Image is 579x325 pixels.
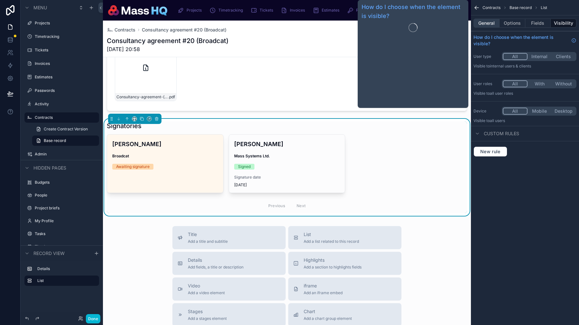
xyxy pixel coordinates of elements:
a: Invoices [279,4,309,16]
p: Visible to [473,64,576,69]
span: List [304,231,359,238]
button: Visibility [551,19,576,28]
button: Desktop [551,108,575,115]
h4: [PERSON_NAME] [112,140,218,148]
strong: Broadcat [112,154,129,158]
button: All [503,53,528,60]
iframe: Guide [362,35,464,105]
span: Add a section to highlights fields [304,265,362,270]
span: Add a stages element [188,316,227,321]
label: List [37,278,94,283]
span: Add fields, a title or description [188,265,244,270]
span: Passwords [356,8,376,13]
button: New rule [473,146,507,157]
a: Tickets [249,4,278,16]
span: [DATE] [234,182,340,188]
label: Passwords [35,88,98,93]
a: Contracts [107,27,135,33]
a: Base record [32,136,99,146]
span: Timetracking [218,8,243,13]
span: Custom rules [484,130,519,137]
button: DetailsAdd fields, a title or description [172,252,286,275]
div: Signed [238,164,251,170]
span: Record view [33,250,65,257]
strong: Mass Systems Ltd. [234,154,270,158]
a: How do I choose when the element is visible? [362,3,464,21]
label: Activity [35,101,98,107]
span: Estimates [322,8,339,13]
span: Hidden pages [33,165,66,171]
span: Add a list related to this record [304,239,359,244]
span: [DATE] 20:58 [107,45,228,53]
span: List [541,5,547,10]
span: Create Contract Version [44,127,88,132]
label: Device [473,109,499,114]
span: Title [188,231,228,238]
label: Timelogs [35,244,98,249]
a: Projects [176,4,206,16]
p: Visible to [473,91,576,96]
button: All [503,80,528,87]
span: How do I choose when the element is visible? [473,34,569,47]
label: Admin [35,152,98,157]
h4: [PERSON_NAME] [234,140,340,148]
span: Base record [44,138,66,143]
span: all users [490,118,505,123]
button: Fields [525,19,551,28]
label: My Profile [35,218,98,224]
button: Options [500,19,525,28]
img: App logo [108,5,167,15]
button: ListAdd a list related to this record [288,226,401,249]
button: Mobile [528,108,552,115]
a: Consultancy agreement #20 (Broadcat) [142,27,226,33]
span: Chart [304,308,352,315]
button: iframeAdd an iframe embed [288,277,401,301]
span: New rule [478,149,503,154]
span: Tickets [260,8,273,13]
span: Stages [188,308,227,315]
a: How do I choose when the element is visible? [473,34,576,47]
label: Estimates [35,75,98,80]
a: Create Contract Version [32,124,99,134]
div: Awaiting signature [116,164,150,170]
label: Project briefs [35,206,98,211]
span: Projects [187,8,202,13]
label: Details [37,266,96,271]
h1: Consultancy agreement #20 (Broadcat) [107,36,228,45]
a: Contracts [35,115,95,120]
span: Signature date [234,175,340,180]
span: Add a chart group element [304,316,352,321]
a: Passwords [345,4,381,16]
span: Add an iframe embed [304,290,343,295]
button: HighlightsAdd a section to highlights fields [288,252,401,275]
label: Tasks [35,231,98,236]
span: Internal users & clients [490,64,531,68]
button: TitleAdd a title and subtitle [172,226,286,249]
label: User roles [473,81,499,86]
span: Contracts [115,27,135,33]
span: Contracts [482,5,501,10]
button: VideoAdd a video element [172,277,286,301]
span: Add a video element [188,290,225,295]
div: scrollable content [21,261,103,292]
label: User type [473,54,499,59]
label: People [35,193,98,198]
